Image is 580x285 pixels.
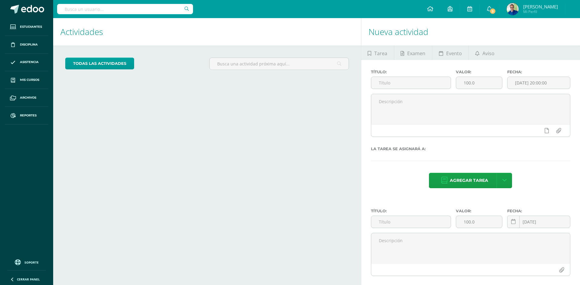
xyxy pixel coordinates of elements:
[456,209,502,213] label: Valor:
[5,71,48,89] a: Mis cursos
[210,58,348,70] input: Busca una actividad próxima aquí...
[507,3,519,15] img: a16637801c4a6befc1e140411cafe4ae.png
[60,18,354,46] h1: Actividades
[432,46,468,60] a: Evento
[5,36,48,54] a: Disciplina
[407,46,425,61] span: Examen
[5,89,48,107] a: Archivos
[371,77,451,89] input: Título
[456,77,502,89] input: Puntos máximos
[20,42,38,47] span: Disciplina
[369,18,573,46] h1: Nueva actividad
[394,46,432,60] a: Examen
[507,216,570,228] input: Fecha de entrega
[371,70,451,74] label: Título:
[523,4,558,10] span: [PERSON_NAME]
[507,209,570,213] label: Fecha:
[7,258,46,266] a: Soporte
[371,209,451,213] label: Título:
[57,4,193,14] input: Busca un usuario...
[5,107,48,125] a: Reportes
[456,70,502,74] label: Valor:
[489,8,496,14] span: 3
[20,78,39,82] span: Mis cursos
[5,18,48,36] a: Estudiantes
[456,216,502,228] input: Puntos máximos
[5,54,48,71] a: Asistencia
[374,46,387,61] span: Tarea
[523,9,558,14] span: Mi Perfil
[446,46,462,61] span: Evento
[450,173,488,188] span: Agregar tarea
[371,216,451,228] input: Título
[20,95,36,100] span: Archivos
[507,77,570,89] input: Fecha de entrega
[24,260,39,264] span: Soporte
[20,60,39,65] span: Asistencia
[17,277,40,281] span: Cerrar panel
[20,113,37,118] span: Reportes
[20,24,42,29] span: Estudiantes
[469,46,501,60] a: Aviso
[361,46,394,60] a: Tarea
[65,58,134,69] a: todas las Actividades
[482,46,495,61] span: Aviso
[371,147,570,151] label: La tarea se asignará a:
[507,70,570,74] label: Fecha:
